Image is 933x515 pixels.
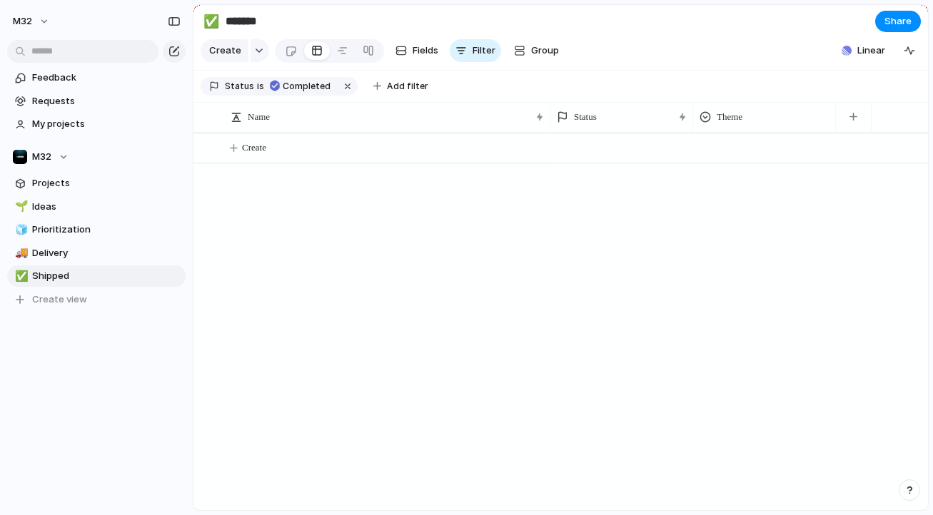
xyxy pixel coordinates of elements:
a: 🧊Prioritization [7,219,186,240]
span: Completed [283,80,331,93]
span: Share [884,14,912,29]
span: Filter [473,44,495,58]
span: M32 [32,150,51,164]
button: is [254,78,267,94]
div: 🧊 [15,222,25,238]
button: Add filter [365,76,437,96]
button: Linear [836,40,891,61]
span: Status [574,110,597,124]
span: Create view [32,292,87,307]
span: My projects [32,117,181,131]
span: Create [209,44,241,58]
span: Linear [857,44,885,58]
div: 🚚 [15,245,25,261]
div: ✅ [15,268,25,285]
span: Name [248,110,270,124]
span: Ideas [32,200,181,214]
span: Status [225,80,254,93]
span: Create [242,141,266,155]
span: Add filter [387,80,428,93]
span: is [257,80,264,93]
a: Projects [7,173,186,194]
a: My projects [7,113,186,135]
span: Delivery [32,246,181,260]
span: Prioritization [32,223,181,237]
button: ✅ [13,269,27,283]
button: Group [507,39,566,62]
button: M32 [7,146,186,168]
button: 🚚 [13,246,27,260]
a: Requests [7,91,186,112]
button: Filter [450,39,501,62]
span: m32 [13,14,32,29]
button: Share [875,11,921,32]
span: Projects [32,176,181,190]
a: Feedback [7,67,186,88]
div: 🌱 [15,198,25,215]
button: 🌱 [13,200,27,214]
div: ✅ [203,11,219,31]
button: 🧊 [13,223,27,237]
button: Create view [7,289,186,310]
button: ✅ [200,10,223,33]
span: Theme [717,110,742,124]
button: Fields [390,39,444,62]
span: Fields [413,44,438,58]
a: ✅Shipped [7,265,186,287]
a: 🌱Ideas [7,196,186,218]
span: Requests [32,94,181,108]
span: Group [531,44,559,58]
button: Create [201,39,248,62]
span: Feedback [32,71,181,85]
span: Shipped [32,269,181,283]
a: 🚚Delivery [7,243,186,264]
button: m32 [6,10,57,33]
button: Completed [266,78,339,94]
